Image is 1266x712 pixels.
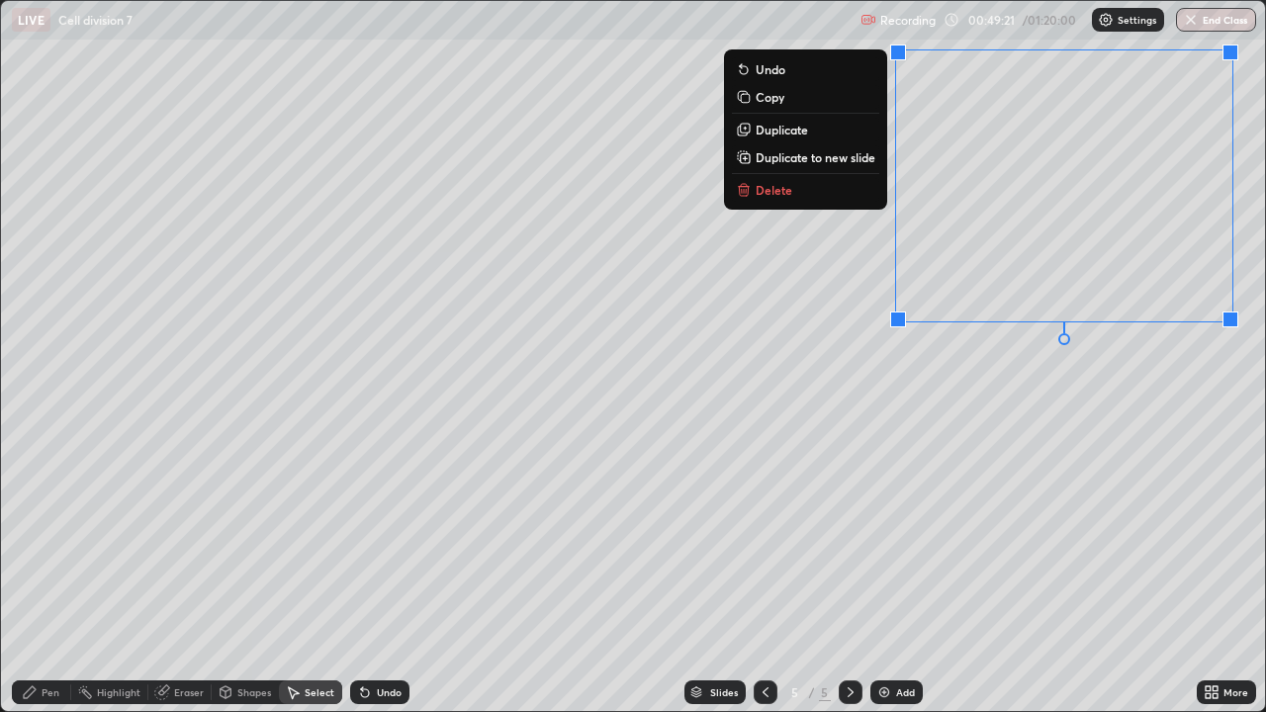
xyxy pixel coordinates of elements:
div: Add [896,687,915,697]
p: Duplicate to new slide [756,149,875,165]
img: add-slide-button [876,684,892,700]
p: LIVE [18,12,45,28]
p: Delete [756,182,792,198]
button: End Class [1176,8,1256,32]
p: Undo [756,61,785,77]
button: Duplicate to new slide [732,145,879,169]
div: Slides [710,687,738,697]
p: Duplicate [756,122,808,137]
div: Shapes [237,687,271,697]
button: Delete [732,178,879,202]
div: 5 [819,683,831,701]
div: Select [305,687,334,697]
div: 5 [785,686,805,698]
img: recording.375f2c34.svg [860,12,876,28]
div: More [1223,687,1248,697]
p: Recording [880,13,936,28]
p: Copy [756,89,784,105]
div: Highlight [97,687,140,697]
button: Copy [732,85,879,109]
div: Pen [42,687,59,697]
div: / [809,686,815,698]
img: end-class-cross [1183,12,1199,28]
p: Cell division 7 [58,12,133,28]
button: Undo [732,57,879,81]
div: Undo [377,687,402,697]
button: Duplicate [732,118,879,141]
p: Settings [1118,15,1156,25]
img: class-settings-icons [1098,12,1114,28]
div: Eraser [174,687,204,697]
